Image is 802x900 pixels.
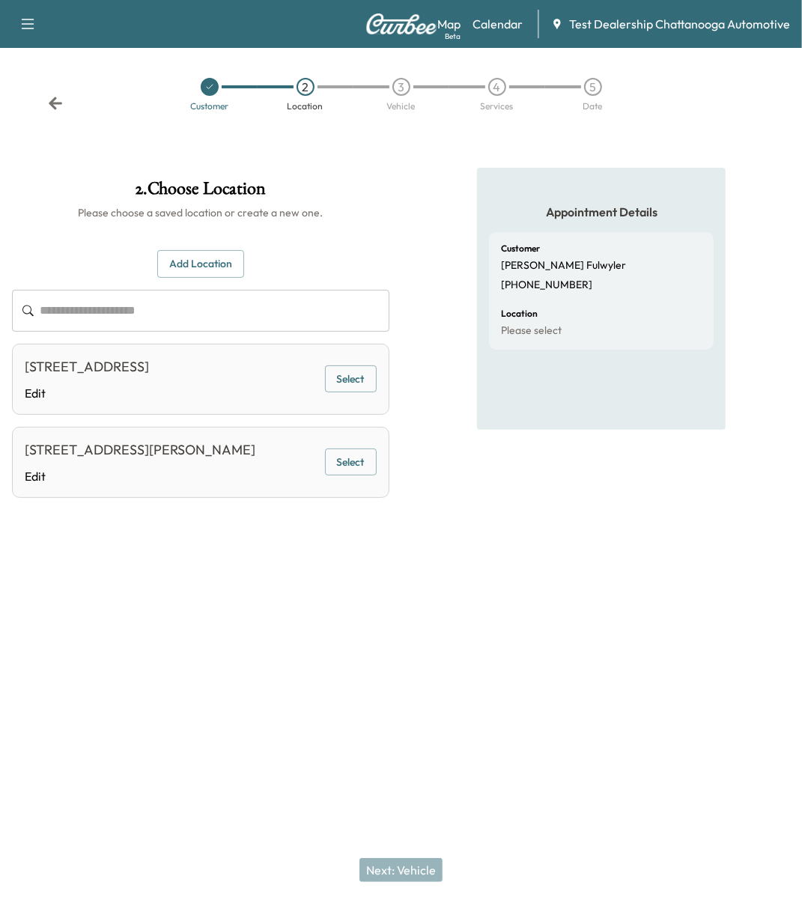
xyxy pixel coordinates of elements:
p: [PHONE_NUMBER] [501,279,592,292]
div: Location [288,102,323,111]
h6: Customer [501,244,540,253]
h1: 2 . Choose Location [12,180,389,205]
div: [STREET_ADDRESS] [25,356,149,377]
h6: Please choose a saved location or create a new one. [12,205,389,220]
div: 4 [488,78,506,96]
p: [PERSON_NAME] Fulwyler [501,259,626,273]
div: 3 [392,78,410,96]
div: 2 [297,78,315,96]
p: Please select [501,324,562,338]
a: Edit [25,467,255,485]
img: Curbee Logo [365,13,437,34]
h5: Appointment Details [489,204,714,220]
button: Select [325,365,377,393]
a: Edit [25,384,149,402]
div: Customer [190,102,228,111]
div: Date [583,102,603,111]
div: 5 [584,78,602,96]
div: Back [48,96,63,111]
button: Select [325,449,377,476]
a: Calendar [473,15,523,33]
div: Services [481,102,514,111]
a: MapBeta [437,15,461,33]
div: [STREET_ADDRESS][PERSON_NAME] [25,440,255,460]
div: Beta [445,31,461,42]
div: Vehicle [387,102,416,111]
span: Test Dealership Chattanooga Automotive [569,15,790,33]
button: Add Location [157,250,244,278]
h6: Location [501,309,538,318]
